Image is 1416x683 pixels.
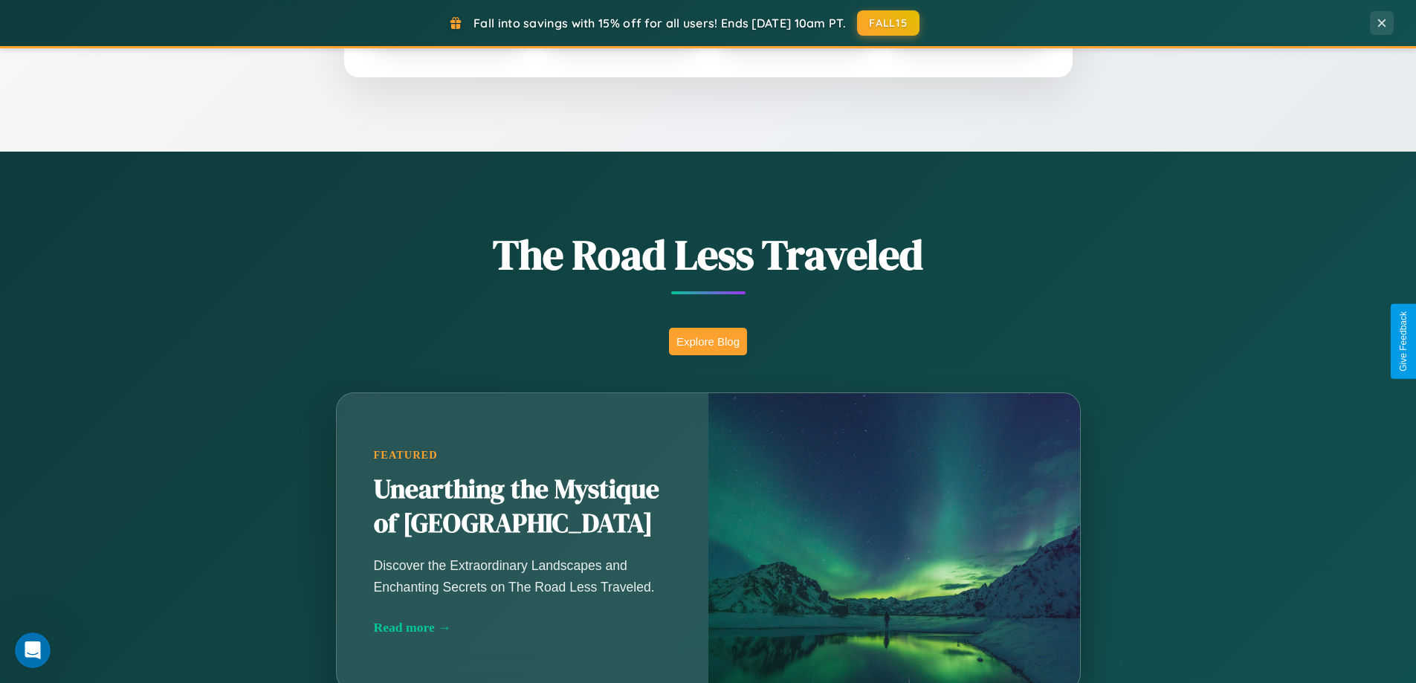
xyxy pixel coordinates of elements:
span: Fall into savings with 15% off for all users! Ends [DATE] 10am PT. [473,16,846,30]
div: Give Feedback [1398,311,1409,372]
button: Explore Blog [669,328,747,355]
h1: The Road Less Traveled [262,226,1154,283]
h2: Unearthing the Mystique of [GEOGRAPHIC_DATA] [374,473,671,541]
iframe: Intercom live chat [15,632,51,668]
button: FALL15 [857,10,919,36]
div: Read more → [374,620,671,635]
div: Featured [374,449,671,462]
p: Discover the Extraordinary Landscapes and Enchanting Secrets on The Road Less Traveled. [374,555,671,597]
